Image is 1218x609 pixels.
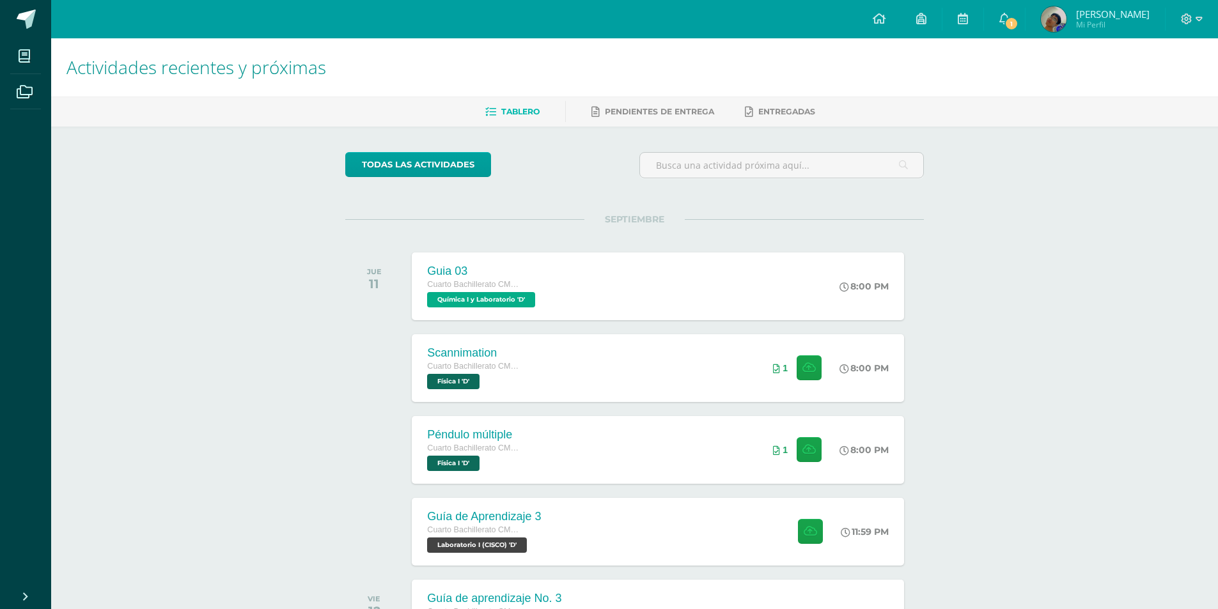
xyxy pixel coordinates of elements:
[839,444,889,456] div: 8:00 PM
[1076,19,1150,30] span: Mi Perfil
[773,363,788,373] div: Archivos entregados
[427,592,561,605] div: Guía de aprendizaje No. 3
[427,510,541,523] div: Guía de Aprendizaje 3
[345,152,491,177] a: todas las Actividades
[367,267,382,276] div: JUE
[745,102,815,122] a: Entregadas
[1041,6,1066,32] img: f1a3052204b4492c728547db7dcada37.png
[427,537,527,553] span: Laboratorio I (CISCO) 'D'
[427,428,523,442] div: Péndulo múltiple
[427,374,480,389] span: Física I 'D'
[841,526,889,537] div: 11:59 PM
[485,102,540,122] a: Tablero
[839,362,889,374] div: 8:00 PM
[783,445,788,455] span: 1
[640,153,923,178] input: Busca una actividad próxima aquí...
[591,102,714,122] a: Pendientes de entrega
[758,107,815,116] span: Entregadas
[1004,17,1019,31] span: 1
[839,281,889,292] div: 8:00 PM
[501,107,540,116] span: Tablero
[66,55,326,79] span: Actividades recientes y próximas
[427,525,523,534] span: Cuarto Bachillerato CMP Bachillerato en CCLL con Orientación en Computación
[367,276,382,291] div: 11
[427,265,538,278] div: Guia 03
[368,594,380,603] div: VIE
[1076,8,1150,20] span: [PERSON_NAME]
[605,107,714,116] span: Pendientes de entrega
[773,445,788,455] div: Archivos entregados
[427,443,523,452] span: Cuarto Bachillerato CMP Bachillerato en CCLL con Orientación en Computación
[427,292,535,307] span: Química I y Laboratorio 'D'
[427,456,480,471] span: Física I 'D'
[427,346,523,360] div: Scannimation
[427,280,523,289] span: Cuarto Bachillerato CMP Bachillerato en CCLL con Orientación en Computación
[584,213,685,225] span: SEPTIEMBRE
[783,363,788,373] span: 1
[427,362,523,371] span: Cuarto Bachillerato CMP Bachillerato en CCLL con Orientación en Computación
